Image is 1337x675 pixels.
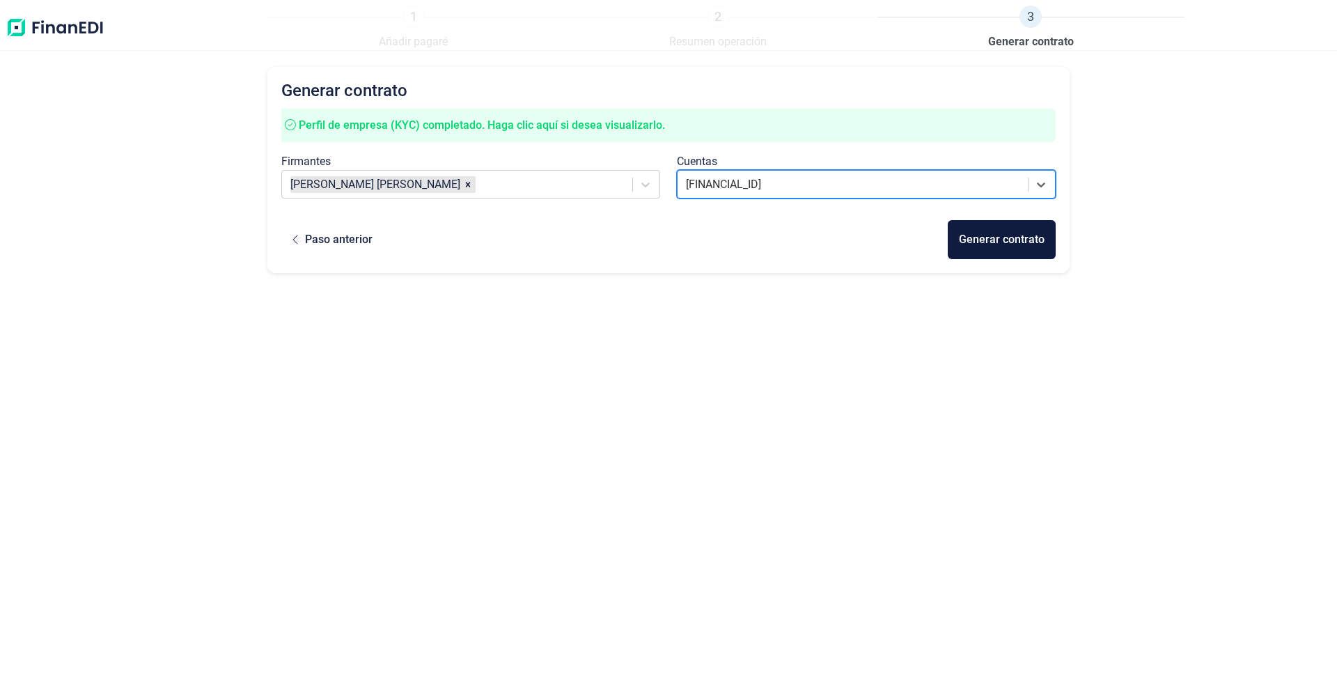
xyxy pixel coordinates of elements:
[460,176,476,193] div: Remove ALEXIS
[677,153,1056,170] div: Cuentas
[290,176,460,193] article: [PERSON_NAME] [PERSON_NAME]
[988,33,1074,50] span: Generar contrato
[299,118,665,132] span: Perfil de empresa (KYC) completado. Haga clic aquí si desea visualizarlo.
[988,6,1074,50] a: 3Generar contrato
[281,220,384,259] button: Paso anterior
[281,153,660,170] div: Firmantes
[1019,6,1042,28] span: 3
[305,231,373,248] div: Paso anterior
[948,220,1056,259] button: Generar contrato
[959,231,1045,248] div: Generar contrato
[6,6,104,50] img: Logo de aplicación
[281,81,1056,100] h2: Generar contrato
